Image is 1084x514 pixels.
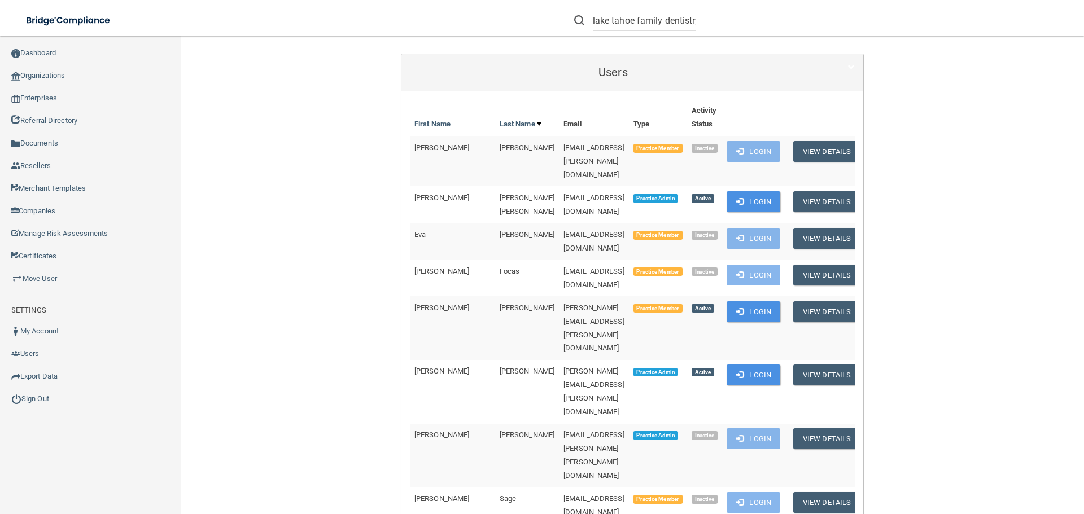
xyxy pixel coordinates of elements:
button: Login [727,364,780,385]
span: Practice Admin [633,368,678,377]
th: Email [559,99,629,136]
span: [PERSON_NAME][EMAIL_ADDRESS][PERSON_NAME][DOMAIN_NAME] [563,367,624,416]
img: bridge_compliance_login_screen.278c3ca4.svg [17,9,121,32]
span: Active [692,194,714,203]
span: [PERSON_NAME] [414,430,469,439]
button: Login [727,301,780,322]
span: [PERSON_NAME] [414,367,469,375]
span: [EMAIL_ADDRESS][DOMAIN_NAME] [563,267,624,289]
span: [PERSON_NAME] [414,494,469,503]
span: [PERSON_NAME] [500,304,554,312]
img: icon-users.e205127d.png [11,349,20,358]
span: Practice Member [633,144,683,153]
button: View Details [793,228,860,249]
img: ic_user_dark.df1a06c3.png [11,327,20,336]
span: Inactive [692,231,718,240]
span: [PERSON_NAME][EMAIL_ADDRESS][PERSON_NAME][DOMAIN_NAME] [563,304,624,353]
img: icon-documents.8dae5593.png [11,139,20,148]
span: Active [692,304,714,313]
span: [PERSON_NAME] [414,143,469,152]
span: [PERSON_NAME] [500,430,554,439]
button: View Details [793,428,860,449]
span: Sage [500,494,516,503]
button: Login [727,492,780,513]
span: Eva [414,230,426,239]
span: Inactive [692,267,718,276]
img: icon-export.b9366987.png [11,372,20,381]
span: Practice Member [633,495,683,504]
img: organization-icon.f8decf85.png [11,72,20,81]
span: [PERSON_NAME] [500,230,554,239]
span: Practice Admin [633,431,678,440]
span: Focas [500,267,520,275]
img: ic_dashboard_dark.d01f4a41.png [11,49,20,58]
span: Practice Admin [633,194,678,203]
span: Inactive [692,144,718,153]
button: View Details [793,141,860,162]
th: Activity Status [687,99,723,136]
span: [EMAIL_ADDRESS][PERSON_NAME][PERSON_NAME][DOMAIN_NAME] [563,430,624,480]
img: ic_power_dark.7ecde6b1.png [11,394,21,404]
span: [PERSON_NAME] [500,367,554,375]
a: First Name [414,117,451,131]
button: Login [727,191,780,212]
button: View Details [793,364,860,385]
span: Active [692,368,714,377]
span: Inactive [692,431,718,440]
h5: Users [410,66,816,78]
span: [PERSON_NAME] [414,194,469,202]
button: View Details [793,265,860,285]
span: [EMAIL_ADDRESS][DOMAIN_NAME] [563,230,624,252]
button: View Details [793,301,860,322]
span: Practice Member [633,231,683,240]
a: Users [410,60,855,85]
img: enterprise.0d942306.png [11,95,20,103]
span: [PERSON_NAME] [500,143,554,152]
span: Practice Member [633,267,683,276]
button: View Details [793,191,860,212]
span: [PERSON_NAME] [PERSON_NAME] [500,194,554,216]
span: Inactive [692,495,718,504]
button: Login [727,265,780,285]
th: Type [629,99,687,136]
span: [PERSON_NAME] [414,267,469,275]
img: ic_reseller.de258add.png [11,161,20,170]
button: View Details [793,492,860,513]
span: [EMAIL_ADDRESS][DOMAIN_NAME] [563,194,624,216]
img: ic-search.3b580494.png [574,15,584,25]
span: [EMAIL_ADDRESS][PERSON_NAME][DOMAIN_NAME] [563,143,624,179]
a: Last Name [500,117,541,131]
button: Login [727,141,780,162]
button: Login [727,428,780,449]
span: Practice Member [633,304,683,313]
input: Search [593,10,696,31]
span: [PERSON_NAME] [414,304,469,312]
label: SETTINGS [11,304,46,317]
img: briefcase.64adab9b.png [11,273,23,284]
button: Login [727,228,780,249]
